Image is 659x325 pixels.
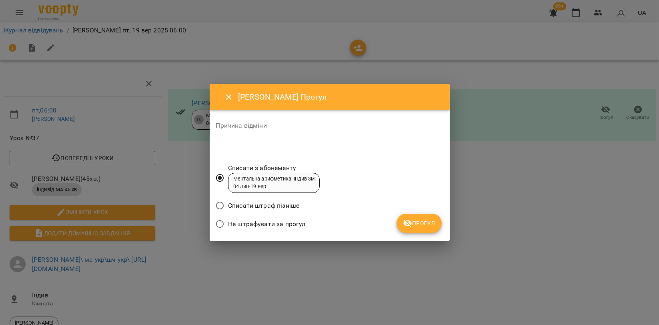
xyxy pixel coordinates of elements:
[228,201,299,211] span: Списати штраф пізніше
[238,91,440,103] h6: [PERSON_NAME] Прогул
[397,214,442,233] button: Прогул
[219,88,238,107] button: Close
[233,175,314,190] div: Ментальна арифметика: Індив 3м 04 лип - 19 вер
[403,219,435,228] span: Прогул
[216,122,443,129] label: Причина відміни
[228,219,305,229] span: Не штрафувати за прогул
[228,163,320,173] span: Списати з абонементу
